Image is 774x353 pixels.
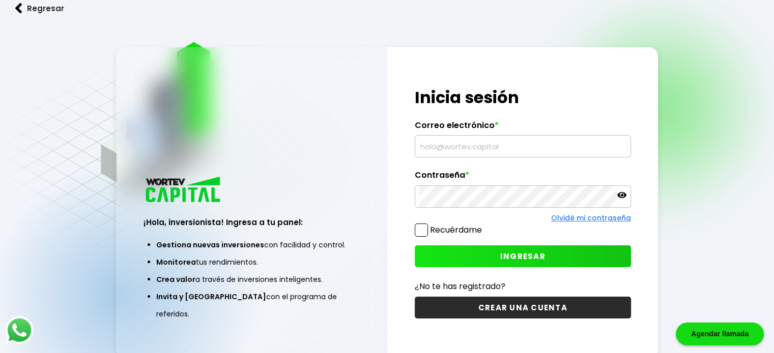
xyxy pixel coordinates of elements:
h3: ¡Hola, inversionista! Ingresa a tu panel: [144,216,360,228]
label: Correo electrónico [415,120,631,136]
h1: Inicia sesión [415,85,631,110]
button: CREAR UNA CUENTA [415,297,631,318]
label: Recuérdame [430,224,482,236]
div: Agendar llamada [676,323,764,345]
button: INGRESAR [415,245,631,267]
a: ¿No te has registrado?CREAR UNA CUENTA [415,280,631,318]
span: Crea valor [156,274,195,284]
p: ¿No te has registrado? [415,280,631,293]
a: Olvidé mi contraseña [551,213,631,223]
input: hola@wortev.capital [419,136,626,157]
li: a través de inversiones inteligentes. [156,271,347,288]
li: con el programa de referidos. [156,288,347,323]
li: con facilidad y control. [156,236,347,253]
span: INGRESAR [500,251,546,262]
img: logo_wortev_capital [144,175,224,205]
span: Invita y [GEOGRAPHIC_DATA] [156,292,266,302]
li: tus rendimientos. [156,253,347,271]
span: Monitorea [156,257,196,267]
label: Contraseña [415,170,631,185]
img: flecha izquierda [15,3,22,14]
img: logos_whatsapp-icon.242b2217.svg [5,316,34,344]
span: Gestiona nuevas inversiones [156,240,264,250]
